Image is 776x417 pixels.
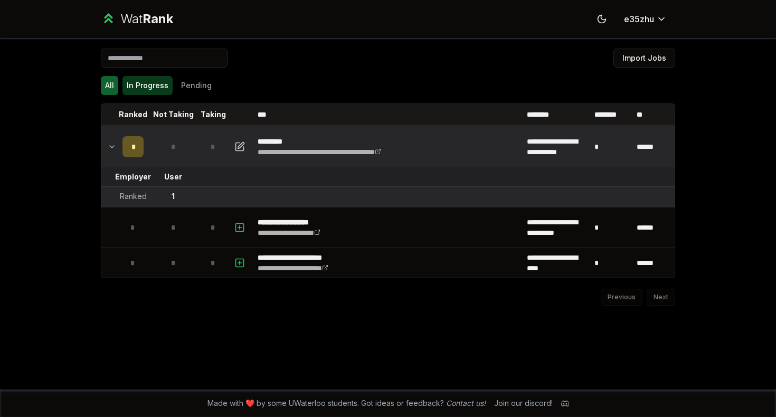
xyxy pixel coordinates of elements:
[101,76,118,95] button: All
[120,11,173,27] div: Wat
[118,167,148,186] td: Employer
[101,11,173,27] a: WatRank
[494,398,553,409] div: Join our discord!
[177,76,216,95] button: Pending
[120,191,147,202] div: Ranked
[148,167,198,186] td: User
[207,398,486,409] span: Made with ❤️ by some UWaterloo students. Got ideas or feedback?
[616,10,675,29] button: e35zhu
[143,11,173,26] span: Rank
[119,109,147,120] p: Ranked
[201,109,226,120] p: Taking
[613,49,675,68] button: Import Jobs
[172,191,175,202] div: 1
[122,76,173,95] button: In Progress
[446,399,486,407] a: Contact us!
[153,109,194,120] p: Not Taking
[624,13,654,25] span: e35zhu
